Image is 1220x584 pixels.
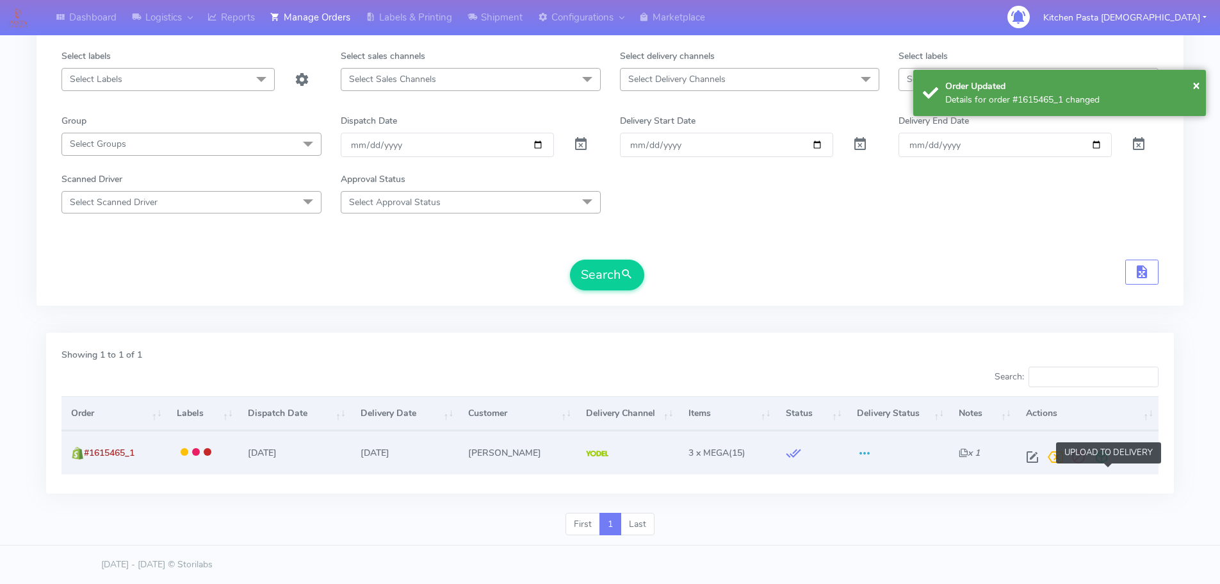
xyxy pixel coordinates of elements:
th: Dispatch Date: activate to sort column ascending [238,396,351,431]
label: Select labels [61,49,111,63]
span: Select Delivery Channels [628,73,726,85]
span: Select Approval Status [349,196,441,208]
label: Group [61,114,86,128]
td: [DATE] [238,431,351,474]
button: Close [1192,76,1200,95]
th: Customer: activate to sort column ascending [459,396,576,431]
th: Delivery Date: activate to sort column ascending [351,396,459,431]
label: Select labels [899,49,948,63]
a: 1 [599,513,621,536]
span: #1615465_1 [84,447,134,459]
span: Select Labels [70,73,122,85]
th: Delivery Channel: activate to sort column ascending [576,396,678,431]
span: (15) [688,447,745,459]
button: Kitchen Pasta [DEMOGRAPHIC_DATA] [1034,4,1216,31]
th: Items: activate to sort column ascending [679,396,776,431]
span: Select Sales Channels [349,73,436,85]
th: Status: activate to sort column ascending [776,396,847,431]
div: Details for order #1615465_1 changed [945,93,1196,106]
label: Scanned Driver [61,172,122,186]
label: Search: [995,367,1159,387]
span: 3 x MEGA [688,447,729,459]
span: Select Scanned Driver [70,196,158,208]
i: x 1 [959,447,980,459]
label: Delivery End Date [899,114,969,128]
th: Actions: activate to sort column ascending [1016,396,1159,431]
td: [DATE] [351,431,459,474]
img: shopify.png [71,447,84,460]
label: Approval Status [341,172,405,186]
span: × [1192,76,1200,94]
label: Dispatch Date [341,114,397,128]
label: Select delivery channels [620,49,715,63]
td: [PERSON_NAME] [459,431,576,474]
th: Delivery Status: activate to sort column ascending [847,396,949,431]
th: Labels: activate to sort column ascending [167,396,238,431]
span: Select Groups [70,138,126,150]
div: Order Updated [945,79,1196,93]
img: Yodel [586,451,608,457]
label: Showing 1 to 1 of 1 [61,348,142,362]
th: Order: activate to sort column ascending [61,396,167,431]
label: Select sales channels [341,49,425,63]
span: Select Box size [907,73,967,85]
input: Search: [1029,367,1159,387]
th: Notes: activate to sort column ascending [949,396,1016,431]
button: Search [570,260,644,290]
label: Delivery Start Date [620,114,695,128]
